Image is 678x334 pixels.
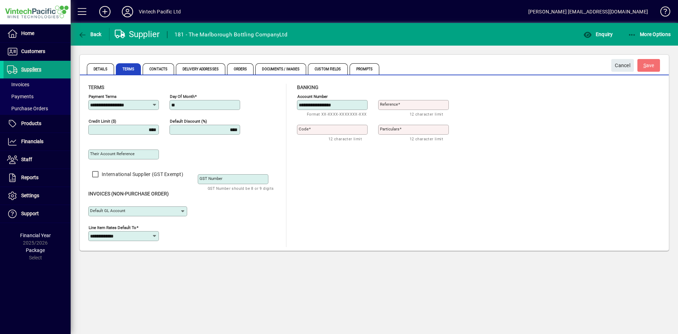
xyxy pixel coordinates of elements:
[637,59,660,72] button: Save
[76,28,103,41] button: Back
[208,184,274,192] mat-hint: GST Number should be 8 or 9 digits
[143,63,174,75] span: Contacts
[307,110,367,118] mat-hint: Format XX-XXXX-XXXXXXX-XXX
[643,60,654,71] span: ave
[380,102,398,107] mat-label: Reference
[176,63,225,75] span: Delivery Addresses
[21,121,41,126] span: Products
[90,151,135,156] mat-label: Their Account Reference
[4,187,71,205] a: Settings
[380,127,399,131] mat-label: Particulars
[227,63,254,75] span: Orders
[643,63,646,68] span: S
[89,225,136,230] mat-label: Line Item Rates Default To
[115,29,160,40] div: Supplier
[116,5,139,18] button: Profile
[4,90,71,102] a: Payments
[21,175,38,180] span: Reports
[582,28,614,41] button: Enquiry
[410,135,443,143] mat-hint: 12 character limit
[297,84,319,90] span: Banking
[170,119,207,124] mat-label: Default Discount (%)
[100,171,183,178] label: International Supplier (GST Exempt)
[583,31,613,37] span: Enquiry
[78,31,102,37] span: Back
[626,28,673,41] button: More Options
[89,94,117,99] mat-label: Payment Terms
[528,6,648,17] div: [PERSON_NAME] [EMAIL_ADDRESS][DOMAIN_NAME]
[21,30,34,36] span: Home
[350,63,380,75] span: Prompts
[26,247,45,253] span: Package
[21,211,39,216] span: Support
[116,63,141,75] span: Terms
[4,169,71,187] a: Reports
[20,233,51,238] span: Financial Year
[655,1,669,24] a: Knowledge Base
[328,135,362,143] mat-hint: 12 character limit
[170,94,195,99] mat-label: Day of month
[88,84,104,90] span: Terms
[7,106,48,111] span: Purchase Orders
[4,25,71,42] a: Home
[21,48,45,54] span: Customers
[7,94,34,99] span: Payments
[21,157,32,162] span: Staff
[628,31,671,37] span: More Options
[139,6,181,17] div: Vintech Pacific Ltd
[299,127,309,131] mat-label: Code
[89,119,116,124] mat-label: Credit Limit ($)
[255,63,306,75] span: Documents / Images
[611,59,634,72] button: Cancel
[21,66,41,72] span: Suppliers
[4,133,71,151] a: Financials
[4,78,71,90] a: Invoices
[174,29,287,40] div: 181 - The Marlborough Bottling CompanyLtd
[4,43,71,60] a: Customers
[21,139,43,144] span: Financials
[297,94,328,99] mat-label: Account number
[200,176,222,181] mat-label: GST Number
[4,115,71,133] a: Products
[88,191,169,197] span: Invoices (non-purchase order)
[4,151,71,169] a: Staff
[71,28,109,41] app-page-header-button: Back
[410,110,443,118] mat-hint: 12 character limit
[21,193,39,198] span: Settings
[615,60,630,71] span: Cancel
[308,63,347,75] span: Custom Fields
[4,102,71,115] a: Purchase Orders
[94,5,116,18] button: Add
[90,208,125,213] mat-label: Default GL Account
[7,82,29,87] span: Invoices
[87,63,114,75] span: Details
[4,205,71,223] a: Support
